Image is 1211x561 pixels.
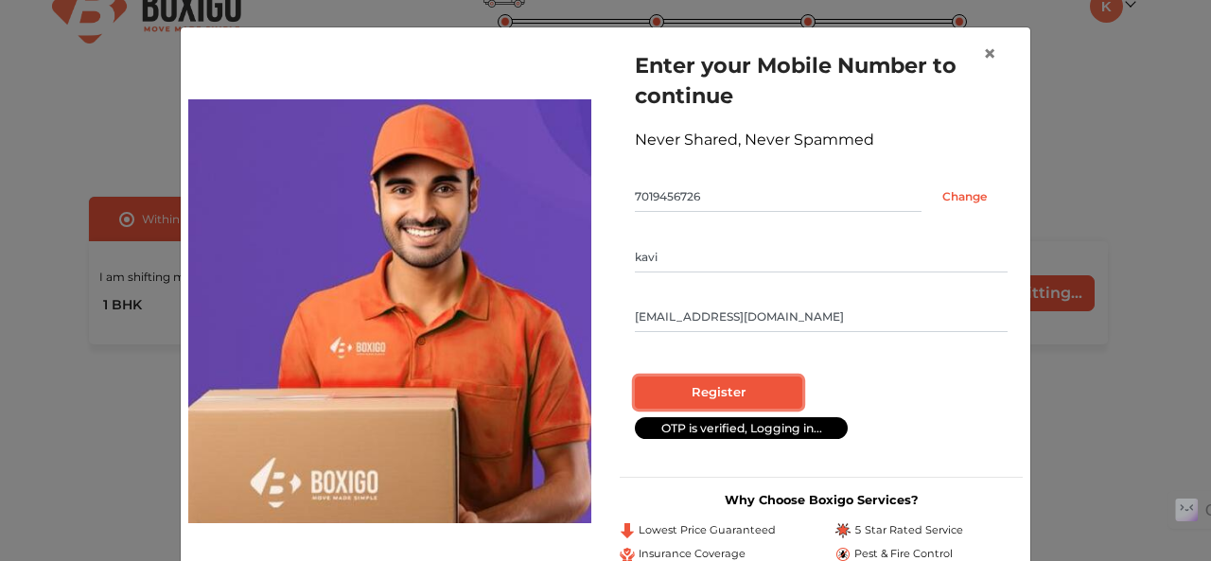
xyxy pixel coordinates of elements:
img: relocation-img [188,99,591,523]
span: Lowest Price Guaranteed [639,522,776,538]
span: 5 Star Rated Service [854,522,963,538]
input: Email Id [635,302,1008,332]
input: Register [635,377,802,409]
input: Change [921,182,1008,212]
div: Never Shared, Never Spammed [635,129,1008,151]
input: Mobile No [635,182,921,212]
h1: Enter your Mobile Number to continue [635,50,1008,111]
h3: Why Choose Boxigo Services? [620,493,1023,507]
input: Your Name [635,242,1008,272]
span: × [983,40,996,67]
button: Close [968,27,1011,80]
div: OTP is verified, Logging in... [635,417,848,439]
